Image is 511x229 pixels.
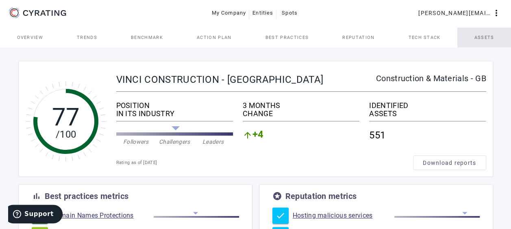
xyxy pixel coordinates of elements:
g: CYRATING [23,10,66,16]
span: Reputation [342,35,374,40]
div: Rating as of [DATE] [116,159,413,167]
iframe: Opens a widget where you can find more information [8,205,63,225]
span: Overview [17,35,43,40]
span: Spots [282,6,298,19]
span: Assets [474,35,494,40]
div: Construction & Materials - GB [376,74,486,82]
span: Best practices [265,35,309,40]
span: [PERSON_NAME][EMAIL_ADDRESS][PERSON_NAME][DOMAIN_NAME] [418,6,491,19]
div: IN ITS INDUSTRY [116,110,233,118]
button: Entities [249,6,276,20]
div: Reputation metrics [285,192,357,200]
tspan: 77 [52,103,80,132]
button: My Company [209,6,250,20]
div: CHANGE [243,110,359,118]
div: 3 MONTHS [243,102,359,110]
span: Download reports [423,159,476,167]
div: ASSETS [369,110,486,118]
span: Entities [252,6,273,19]
div: Leaders [194,138,233,146]
div: VINCI CONSTRUCTION - [GEOGRAPHIC_DATA] [116,74,376,85]
span: Trends [77,35,97,40]
button: Spots [276,6,302,20]
button: Download reports [413,156,486,170]
mat-icon: more_vert [491,8,501,18]
div: Followers [117,138,155,146]
div: IDENTIFIED [369,102,486,110]
span: +4 [252,130,264,140]
mat-icon: bar_chart [32,191,41,201]
mat-icon: stars [272,191,282,201]
a: Hosting malicious services [293,212,394,220]
span: My Company [212,6,246,19]
mat-icon: check [276,211,285,220]
span: Action Plan [197,35,232,40]
div: 551 [369,125,486,146]
mat-icon: arrow_upward [243,130,252,140]
button: [PERSON_NAME][EMAIL_ADDRESS][PERSON_NAME][DOMAIN_NAME] [415,6,504,20]
div: POSITION [116,102,233,110]
span: Tech Stack [408,35,440,40]
span: Benchmark [131,35,163,40]
a: Domain Names Protections [52,212,154,220]
div: Challengers [155,138,194,146]
div: Best practices metrics [45,192,129,200]
tspan: /100 [55,129,76,140]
